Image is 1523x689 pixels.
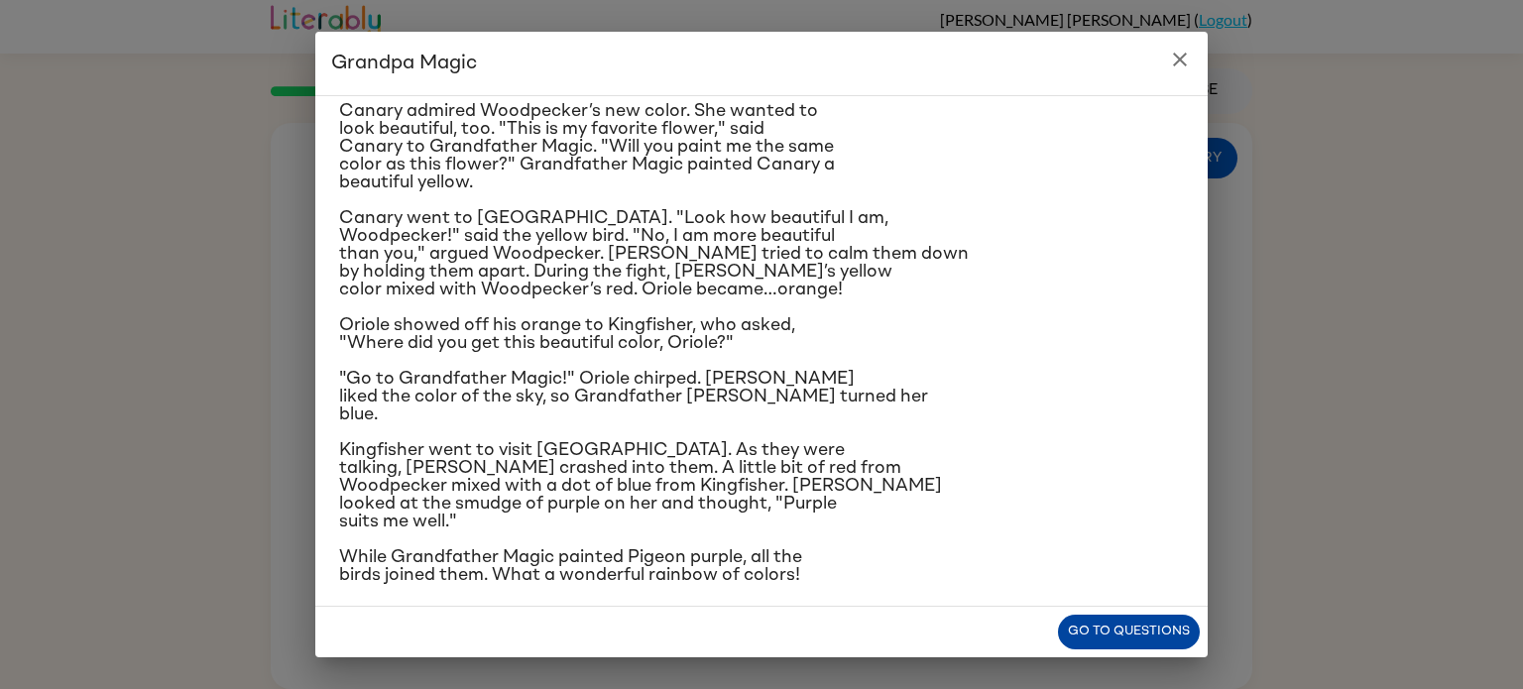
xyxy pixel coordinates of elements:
button: close [1160,40,1200,79]
span: Canary admired Woodpecker’s new color. She wanted to look beautiful, too. "This is my favorite fl... [339,102,835,191]
span: Canary went to [GEOGRAPHIC_DATA]. "Look how beautiful I am, Woodpecker!" said the yellow bird. "N... [339,209,969,298]
h2: Grandpa Magic [315,32,1208,95]
span: Oriole showed off his orange to Kingfisher, who asked, "Where did you get this beautiful color, O... [339,316,795,352]
span: While Grandfather Magic painted Pigeon purple, all the birds joined them. What a wonderful rainbo... [339,548,802,584]
span: "Go to Grandfather Magic!" Oriole chirped. [PERSON_NAME] liked the color of the sky, so Grandfath... [339,370,928,423]
button: Go to questions [1058,615,1200,649]
span: Kingfisher went to visit [GEOGRAPHIC_DATA]. As they were talking, [PERSON_NAME] crashed into them... [339,441,942,530]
